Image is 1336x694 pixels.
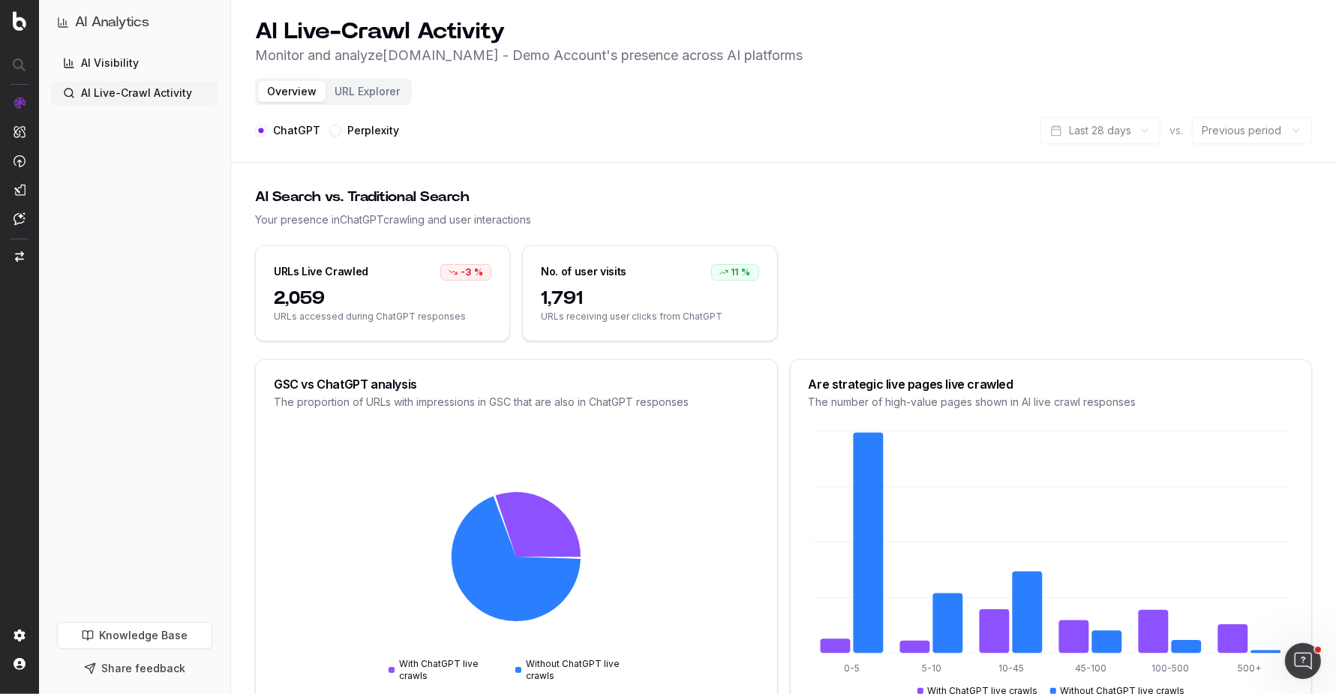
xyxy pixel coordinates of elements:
[51,81,218,105] a: AI Live-Crawl Activity
[255,187,1312,208] div: AI Search vs. Traditional Search
[274,287,491,311] span: 2,059
[711,264,759,281] div: 11
[274,311,491,323] span: URLs accessed during ChatGPT responses
[515,658,644,682] div: Without ChatGPT live crawls
[258,81,326,102] button: Overview
[13,11,26,31] img: Botify logo
[1151,662,1189,674] tspan: 100-500
[255,18,803,45] h1: AI Live-Crawl Activity
[541,311,758,323] span: URLs receiving user clicks from ChatGPT
[273,125,320,136] label: ChatGPT
[255,212,1312,227] div: Your presence in ChatGPT crawling and user interactions
[998,662,1024,674] tspan: 10-45
[541,264,626,279] div: No. of user visits
[14,658,26,670] img: My account
[15,251,24,262] img: Switch project
[274,395,759,410] div: The proportion of URLs with impressions in GSC that are also in ChatGPT responses
[51,51,218,75] a: AI Visibility
[57,655,212,682] button: Share feedback
[14,155,26,167] img: Activation
[809,395,1294,410] div: The number of high-value pages shown in AI live crawl responses
[844,662,860,674] tspan: 0-5
[274,378,759,390] div: GSC vs ChatGPT analysis
[474,266,483,278] span: %
[14,629,26,641] img: Setting
[1285,643,1321,679] iframe: Intercom live chat
[57,12,212,33] button: AI Analytics
[1238,662,1261,674] tspan: 500+
[326,81,409,102] button: URL Explorer
[1075,662,1106,674] tspan: 45-100
[57,622,212,649] a: Knowledge Base
[14,184,26,196] img: Studio
[14,125,26,138] img: Intelligence
[14,212,26,225] img: Assist
[1169,123,1183,138] span: vs.
[274,264,368,279] div: URLs Live Crawled
[440,264,491,281] div: -3
[75,12,149,33] h1: AI Analytics
[389,658,503,682] div: With ChatGPT live crawls
[347,125,399,136] label: Perplexity
[809,378,1294,390] div: Are strategic live pages live crawled
[922,662,941,674] tspan: 5-10
[742,266,751,278] span: %
[14,97,26,109] img: Analytics
[255,45,803,66] p: Monitor and analyze [DOMAIN_NAME] - Demo Account 's presence across AI platforms
[541,287,758,311] span: 1,791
